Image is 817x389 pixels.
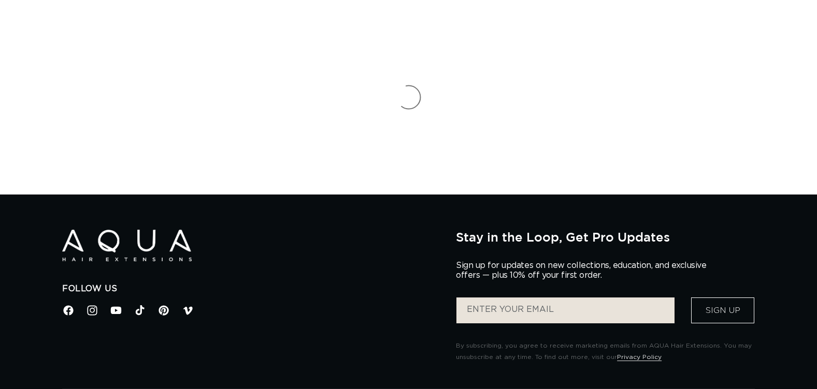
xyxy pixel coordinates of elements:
img: Aqua Hair Extensions [62,230,192,261]
p: By subscribing, you agree to receive marketing emails from AQUA Hair Extensions. You may unsubscr... [456,340,755,363]
h2: Follow Us [62,283,440,294]
input: ENTER YOUR EMAIL [456,297,675,323]
h2: Stay in the Loop, Get Pro Updates [456,230,755,244]
button: Sign Up [691,297,754,323]
p: Sign up for updates on new collections, education, and exclusive offers — plus 10% off your first... [456,261,715,280]
a: Privacy Policy [617,354,662,360]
